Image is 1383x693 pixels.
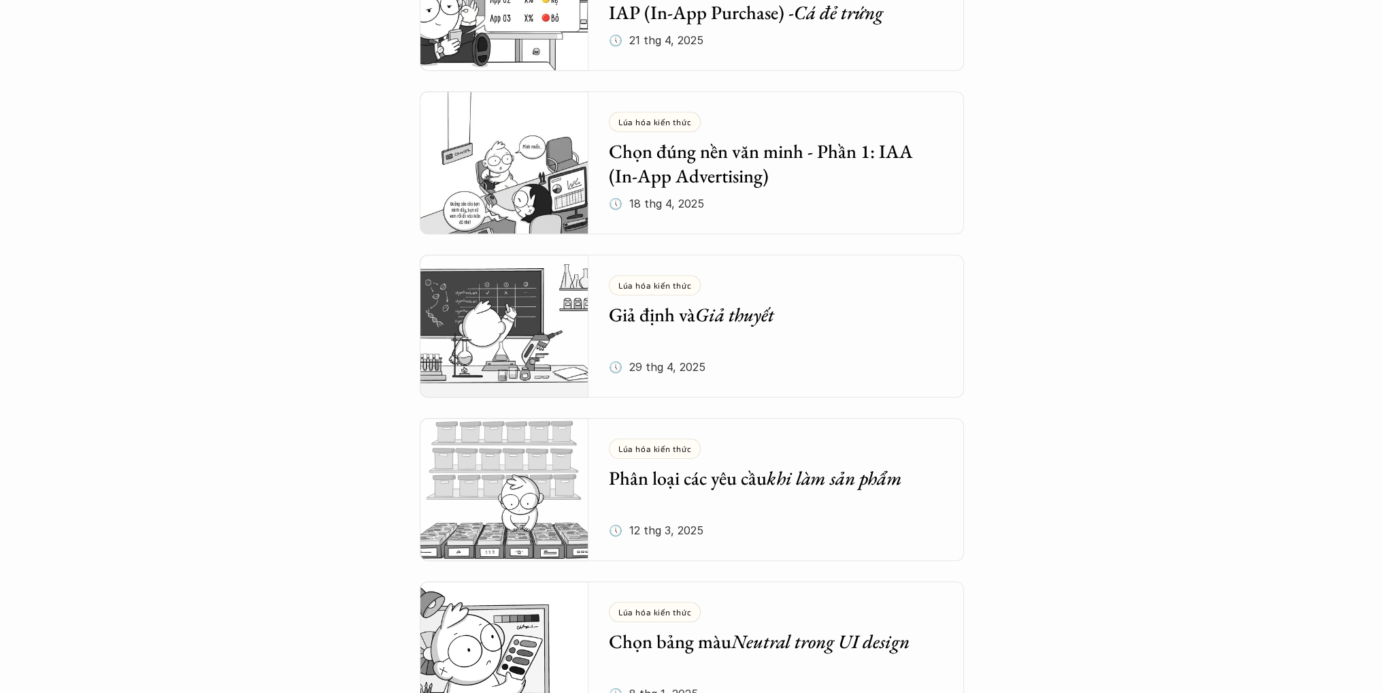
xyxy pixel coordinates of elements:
p: 🕔 29 thg 4, 2025 [609,357,705,377]
p: 🕔 21 thg 4, 2025 [609,30,703,50]
h5: Phân loại các yêu cầu [609,466,923,490]
em: Giả thuyết [695,302,774,327]
p: 🕔 12 thg 3, 2025 [609,520,703,541]
p: Lúa hóa kiến thức [618,117,691,127]
a: 🕔 12 thg 3, 2025 [420,418,964,561]
a: 🕔 18 thg 4, 2025 [420,91,964,234]
p: Lúa hóa kiến thức [618,444,691,453]
h5: Chọn đúng nền văn minh - Phần 1: IAA (In-App Advertising) [609,139,923,189]
h5: Chọn bảng màu [609,629,923,654]
a: 🕔 29 thg 4, 2025 [420,255,964,398]
em: khi làm sản phẩm [767,466,902,490]
h5: Giả định và [609,302,923,327]
em: Neutral trong UI design [731,629,910,654]
p: 🕔 18 thg 4, 2025 [609,193,704,214]
p: Lúa hóa kiến thức [618,607,691,617]
p: Lúa hóa kiến thức [618,280,691,290]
